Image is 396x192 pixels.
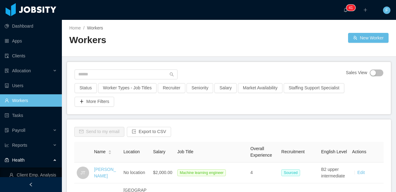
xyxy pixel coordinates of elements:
span: Machine learning engineer [177,169,226,176]
span: Sourced [281,169,300,176]
i: icon: search [170,72,174,77]
span: Allocation [12,68,31,73]
a: icon: appstoreApps [5,35,57,47]
button: Salary [214,83,237,93]
button: Recruiter [158,83,185,93]
a: icon: robotUsers [5,79,57,92]
span: / [83,25,84,30]
a: Home [69,25,81,30]
button: icon: exportExport to CSV [127,127,171,137]
p: 1 [351,5,353,11]
span: Job Title [177,149,193,154]
span: Health [12,158,24,163]
a: icon: userClient Emp. Analysis [9,169,57,181]
i: icon: bell [343,8,348,12]
span: Sales View [346,69,367,76]
sup: 41 [346,5,355,11]
button: icon: plusMore Filters [75,97,114,107]
span: $2,000.00 [153,170,172,175]
td: B2 upper intermediate [319,163,350,183]
span: F [385,7,388,14]
i: icon: line-chart [5,143,9,147]
a: [PERSON_NAME] [94,167,116,178]
span: JT [80,167,85,179]
i: icon: file-protect [5,128,9,132]
i: icon: medicine-box [5,158,9,162]
a: Edit [357,170,365,175]
span: Overall Experience [250,146,272,158]
a: icon: profileTasks [5,109,57,122]
span: Payroll [12,128,25,133]
p: 4 [349,5,351,11]
i: icon: solution [5,69,9,73]
span: Reports [12,143,27,148]
a: icon: pie-chartDashboard [5,20,57,32]
a: icon: userWorkers [5,94,57,107]
button: Worker Types - Job Titles [98,83,157,93]
span: Name [94,149,105,155]
a: icon: auditClients [5,50,57,62]
span: Location [123,149,140,154]
td: 4 [248,163,279,183]
a: Sourced [281,170,303,175]
button: Staffing Support Specialist [284,83,344,93]
i: icon: caret-up [108,150,112,151]
i: icon: caret-down [108,152,112,154]
span: Workers [87,25,103,30]
button: Seniority [187,83,213,93]
button: Market Availability [238,83,282,93]
i: icon: plus [363,8,368,12]
td: No location [121,163,151,183]
span: Recruitment [281,149,304,154]
button: icon: usergroup-addNew Worker [348,33,389,43]
span: Salary [153,149,166,154]
div: Sort [108,149,112,154]
span: English Level [321,149,347,154]
button: Status [75,83,97,93]
span: Actions [352,149,366,154]
h2: Workers [69,34,229,47]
